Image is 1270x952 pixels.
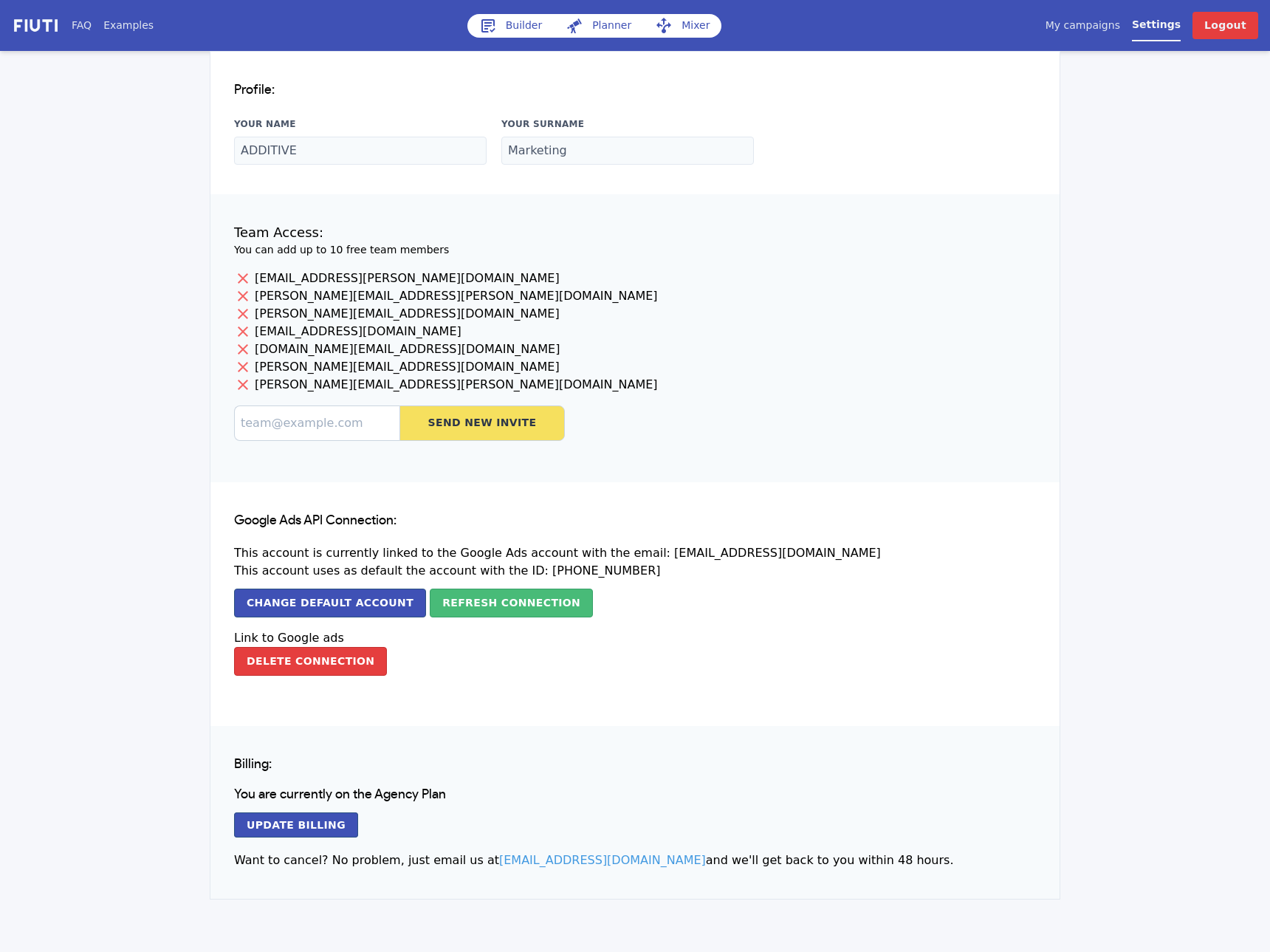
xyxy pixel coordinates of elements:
input: team@example.com [234,405,399,441]
a: Mixer [643,14,721,38]
input: Name [234,137,487,165]
p: This account uses as default the account with the ID: [PHONE_NUMBER] [234,562,1036,580]
h1: Team Access: [234,224,1036,242]
img: f731f27.png [12,17,60,34]
h1: Google Ads API Connection: [234,512,1036,530]
button: Change default account [234,589,426,617]
button: Delete Connection [234,647,387,676]
a: Examples [103,18,154,33]
h2: You can add up to 10 free team members [234,242,1036,258]
a: Logout [1192,12,1258,39]
p: [PERSON_NAME][EMAIL_ADDRESS][DOMAIN_NAME] [234,358,1036,376]
a: FAQ [72,18,92,33]
h1: You are currently on the Agency Plan [234,786,1036,804]
p: [DOMAIN_NAME][EMAIL_ADDRESS][DOMAIN_NAME] [234,340,1036,358]
button: Refresh Connection [430,589,593,617]
p: Want to cancel? No problem, just email us at and we'll get back to you within 48 hours. [234,852,1036,869]
a: Planner [554,14,643,38]
input: Surname [501,137,754,165]
p: Link to Google ads [234,629,1036,647]
a: Update Billing [234,812,358,838]
p: [EMAIL_ADDRESS][PERSON_NAME][DOMAIN_NAME] [234,270,1036,287]
a: Builder [467,14,555,38]
a: My campaigns [1046,18,1120,33]
p: [PERSON_NAME][EMAIL_ADDRESS][PERSON_NAME][DOMAIN_NAME] [234,376,1036,394]
a: [EMAIL_ADDRESS][DOMAIN_NAME] [499,853,706,867]
p: [EMAIL_ADDRESS][DOMAIN_NAME] [234,323,1036,340]
p: [PERSON_NAME][EMAIL_ADDRESS][DOMAIN_NAME] [234,305,1036,323]
a: Settings [1132,17,1181,41]
h1: Profile: [234,81,1036,100]
h1: Billing: [234,756,1036,774]
button: Send New Invite [399,405,565,441]
label: Your Name [234,117,487,131]
p: [PERSON_NAME][EMAIL_ADDRESS][PERSON_NAME][DOMAIN_NAME] [234,287,1036,305]
p: This account is currently linked to the Google Ads account with the email: [EMAIL_ADDRESS][DOMAIN... [234,544,1036,562]
label: Your Surname [501,117,754,131]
